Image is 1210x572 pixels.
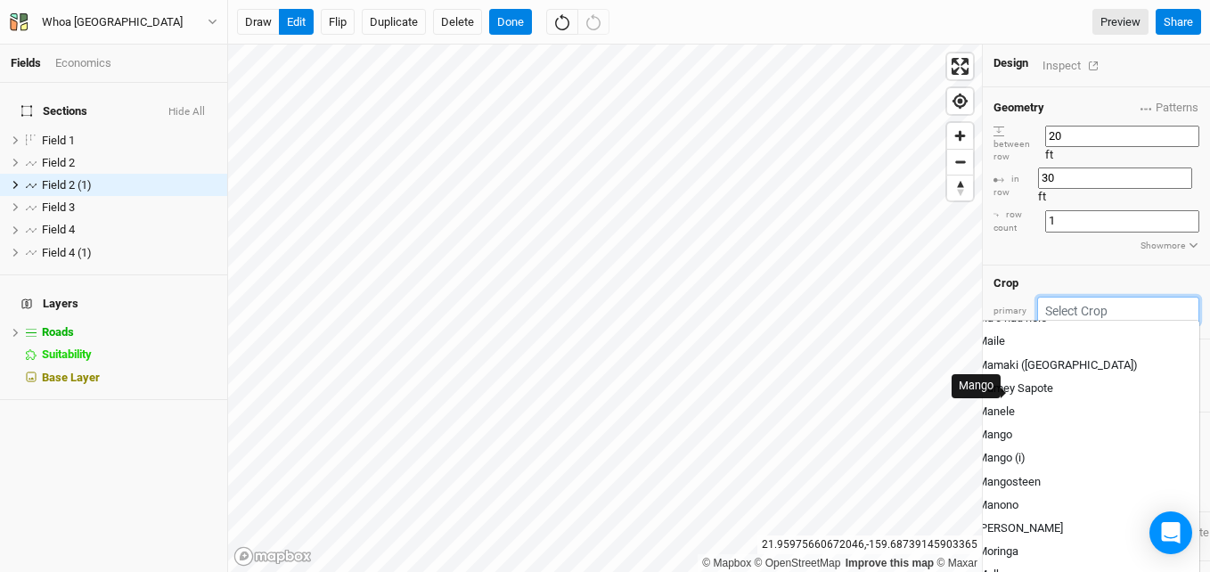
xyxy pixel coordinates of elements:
button: Delete [433,9,482,36]
button: Find my location [947,88,973,114]
div: Field 4 (1) [42,246,217,260]
div: Field 1 [42,134,217,148]
div: Mamey Sapote [977,380,1053,396]
button: Showmore [1140,238,1199,254]
button: edit [279,9,314,36]
button: Hide All [168,106,206,118]
button: Enter fullscreen [947,53,973,79]
div: primary [993,305,1026,318]
a: Improve this map [846,557,934,569]
div: Inspect [1042,55,1106,76]
div: row count [993,208,1045,234]
div: 21.95975660672046 , -159.68739145903365 [757,535,982,554]
div: Maile [977,334,1005,350]
div: Manono [977,497,1018,513]
div: Field 2 (1) [42,178,217,192]
div: Whoa [GEOGRAPHIC_DATA] [42,13,183,31]
span: Field 1 [42,134,75,147]
span: Field 2 [42,156,75,169]
div: Field 3 [42,200,217,215]
span: Patterns [1141,99,1198,117]
div: Whoa Dea Ranch [42,13,183,31]
span: ft [1045,148,1053,161]
button: Patterns [1140,98,1199,118]
h4: Crop [993,276,1018,290]
div: Suitability [42,347,217,362]
span: ft [1038,190,1046,203]
div: Manele [977,404,1015,420]
span: Reset bearing to north [947,176,973,200]
a: Mapbox [702,557,751,569]
div: Open Intercom Messenger [1149,511,1192,554]
h4: Geometry [993,101,1044,115]
button: Done [489,9,532,36]
button: Flip [321,9,355,36]
button: Reset bearing to north [947,175,973,200]
h4: Layers [11,286,217,322]
div: Mangosteen [977,474,1041,490]
div: in row [993,173,1038,199]
span: Field 4 [42,223,75,236]
div: Field 2 [42,156,217,170]
span: Suitability [42,347,92,361]
div: Field 4 [42,223,217,237]
a: Fields [11,56,41,69]
span: Field 2 (1) [42,178,92,192]
div: Mamaki ([GEOGRAPHIC_DATA]) [977,357,1138,373]
span: Base Layer [42,371,100,384]
div: Mango [977,427,1012,443]
button: Zoom in [947,123,973,149]
button: Undo (^z) [546,9,578,36]
button: Duplicate [362,9,426,36]
a: OpenStreetMap [755,557,841,569]
input: Select Crop [1037,297,1199,324]
div: Mango (i) [977,451,1026,467]
div: Moringa [977,543,1018,560]
div: [PERSON_NAME] [977,520,1063,536]
span: Roads [42,325,74,339]
button: Share [1156,9,1201,36]
span: Sections [21,104,87,118]
button: Zoom out [947,149,973,175]
div: Roads [42,325,217,339]
a: Maxar [936,557,977,569]
span: Zoom out [947,150,973,175]
span: Field 3 [42,200,75,214]
div: between row [993,125,1045,164]
div: Base Layer [42,371,217,385]
button: Redo (^Z) [577,9,609,36]
span: Field 4 (1) [42,246,92,259]
div: Mango [959,378,993,395]
button: Whoa [GEOGRAPHIC_DATA] [9,12,218,32]
a: Mapbox logo [233,546,312,567]
button: draw [237,9,280,36]
a: Preview [1092,9,1149,36]
div: Design [993,55,1028,71]
div: Economics [55,55,111,71]
canvas: Map [228,45,982,572]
